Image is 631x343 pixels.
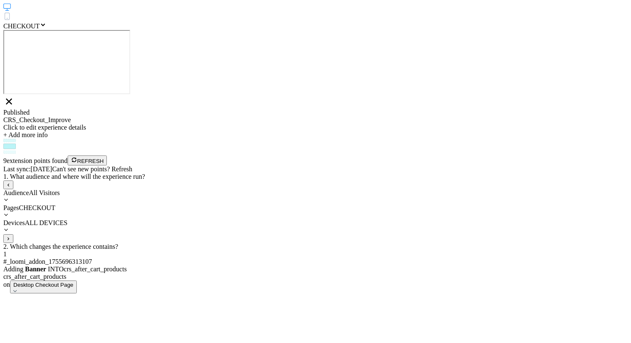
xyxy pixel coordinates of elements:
[3,157,50,164] span: 9 extension point s
[3,165,52,173] span: Last sync: [DATE]
[3,23,40,30] span: CHECKOUT
[3,265,46,273] span: Adding
[3,189,29,196] span: Audience
[3,219,25,226] span: Devices
[52,165,132,173] span: Can't see new points? Refresh
[3,124,628,131] div: Click to edit experience details
[25,219,68,226] span: ALL DEVICES
[3,273,66,280] span: crs_after_cart_products
[19,204,55,211] span: CHECKOUT
[3,281,10,288] span: on
[3,173,145,180] span: 1. What audience and where will the experience run?
[68,155,107,165] button: REFRESH
[3,131,48,138] span: + Add more info
[3,258,92,265] span: #_loomi_addon_1755696313107
[3,204,19,211] span: Pages
[13,290,17,292] img: down arrow
[64,265,127,273] span: crs_after_cart_products
[3,250,628,258] div: 1
[3,243,118,250] span: 2. Which changes the experience contains?
[25,265,46,273] b: Banner
[10,280,77,293] button: Desktop Checkout Pagedown arrow
[29,189,60,196] span: All Visitors
[48,265,64,273] span: INTO
[3,116,71,123] span: CRS_Checkout_Improve
[3,109,30,116] span: Published
[3,157,68,164] span: found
